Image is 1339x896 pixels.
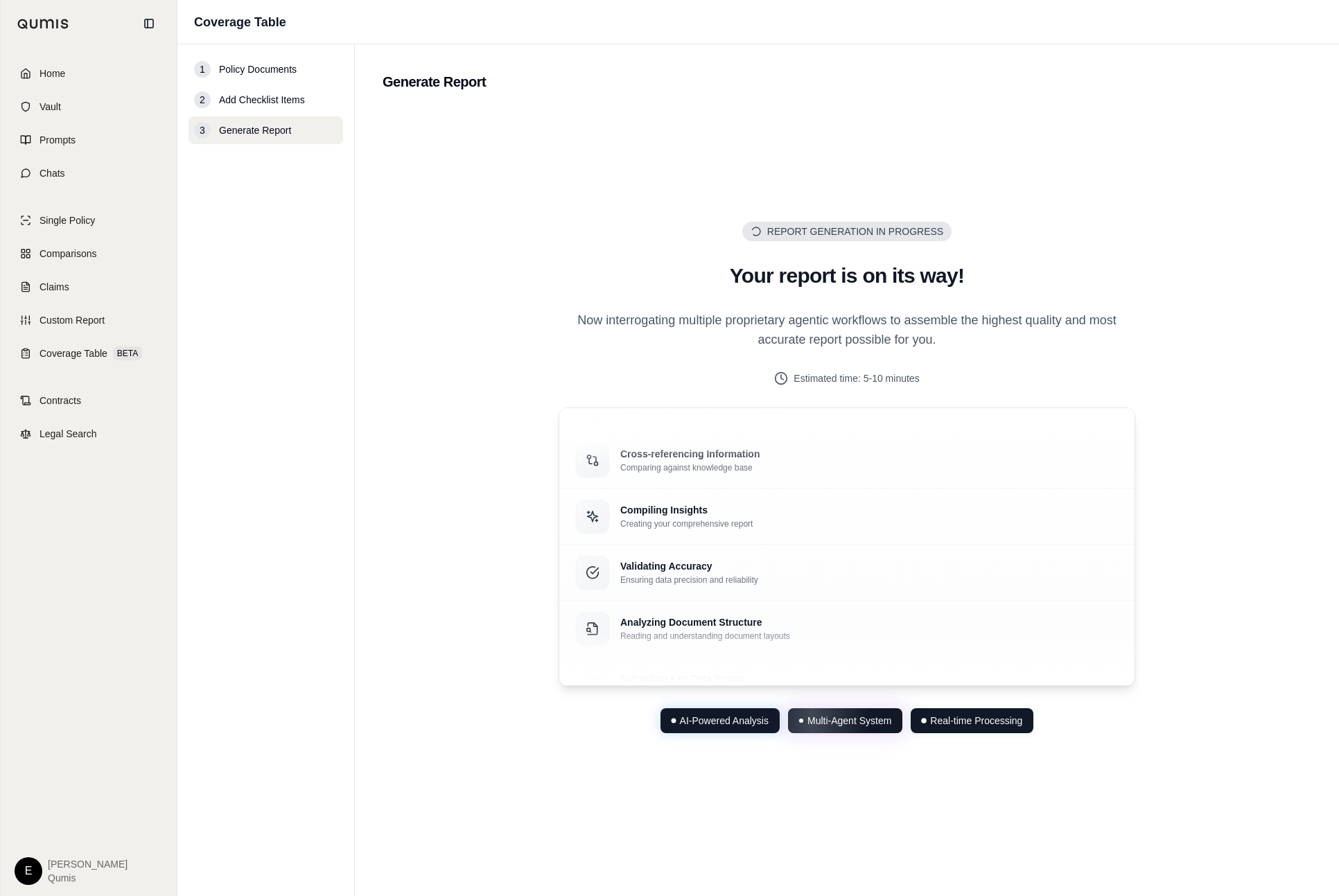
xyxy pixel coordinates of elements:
span: Qumis [48,871,128,885]
p: Compiling Insights [620,503,753,517]
div: 3 [194,122,211,139]
span: Coverage Table [40,346,107,360]
span: Real-time Processing [930,714,1022,728]
p: Comparing against knowledge base [620,462,760,473]
p: Reading and understanding document layouts [620,631,790,642]
div: 2 [194,91,211,108]
p: Now interrogating multiple proprietary agentic workflows to assemble the highest quality and most... [559,310,1135,349]
p: Analyzing Document Structure [620,615,790,629]
div: 1 [194,61,211,78]
span: Vault [40,100,61,114]
h1: Coverage Table [194,12,286,32]
span: Home [40,67,65,80]
p: Ensuring data precision and reliability [620,574,758,586]
p: Identifying and organizing crucial information [620,406,785,417]
a: Coverage TableBETA [9,338,168,369]
a: Home [9,58,168,89]
button: Collapse sidebar [138,12,160,35]
p: Cross-referencing Information [620,447,760,461]
a: Custom Report [9,305,168,335]
span: Add Checklist Items [219,93,305,107]
div: E [15,857,42,885]
span: Estimated time: 5-10 minutes [794,371,919,385]
a: Vault [9,91,168,122]
a: Single Policy [9,205,168,236]
a: Comparisons [9,238,168,269]
h2: Generate Report [383,72,1311,91]
p: Creating your comprehensive report [620,518,753,529]
span: Custom Report [40,313,105,327]
a: Contracts [9,385,168,416]
span: BETA [113,346,142,360]
span: [PERSON_NAME] [48,857,128,871]
span: Chats [40,166,65,180]
span: Report Generation in Progress [767,225,943,238]
span: Single Policy [40,213,95,227]
a: Claims [9,272,168,302]
a: Prompts [9,125,168,155]
h2: Your report is on its way! [559,263,1135,288]
p: Extracting Key Data Points [620,671,785,685]
a: Chats [9,158,168,188]
span: Legal Search [40,427,97,441]
span: AI-Powered Analysis [680,714,769,728]
p: Validating Accuracy [620,559,758,573]
span: Comparisons [40,247,96,261]
span: Multi-Agent System [807,714,891,728]
a: Legal Search [9,419,168,449]
span: Policy Documents [219,62,297,76]
span: Prompts [40,133,76,147]
span: Contracts [40,394,81,407]
span: Claims [40,280,69,294]
img: Qumis Logo [17,19,69,29]
span: Generate Report [219,123,291,137]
